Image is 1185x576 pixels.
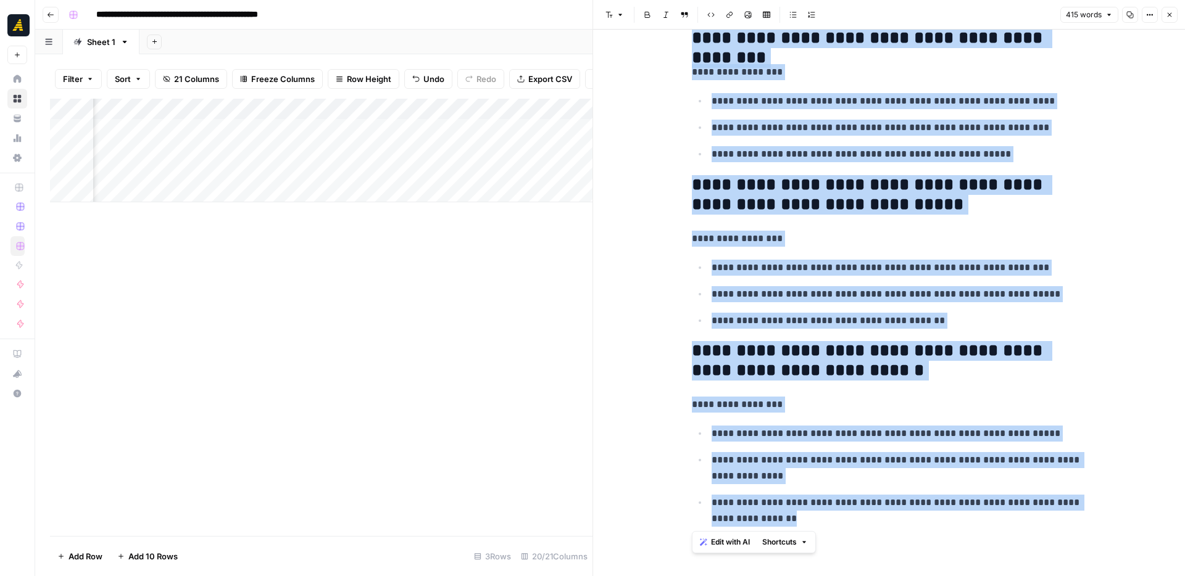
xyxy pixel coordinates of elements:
button: Filter [55,69,102,89]
button: Shortcuts [757,534,813,550]
a: Settings [7,148,27,168]
span: Add Row [69,550,102,562]
div: What's new? [8,364,27,383]
div: 20/21 Columns [516,546,592,566]
div: 3 Rows [469,546,516,566]
span: Row Height [347,73,391,85]
button: Help + Support [7,384,27,403]
button: What's new? [7,364,27,384]
a: Usage [7,128,27,148]
button: Add 10 Rows [110,546,185,566]
span: Edit with AI [711,537,750,548]
div: Sheet 1 [87,36,115,48]
a: Browse [7,89,27,109]
span: Export CSV [528,73,572,85]
button: Undo [404,69,452,89]
a: Sheet 1 [63,30,139,54]
a: Home [7,69,27,89]
button: 21 Columns [155,69,227,89]
button: Edit with AI [695,534,755,550]
button: Freeze Columns [232,69,323,89]
a: AirOps Academy [7,344,27,364]
button: Sort [107,69,150,89]
button: Workspace: Marketers in Demand [7,10,27,41]
img: Marketers in Demand Logo [7,14,30,36]
button: Export CSV [509,69,580,89]
button: Row Height [328,69,399,89]
span: 415 words [1066,9,1102,20]
button: Redo [457,69,504,89]
button: 415 words [1060,7,1118,23]
a: Your Data [7,109,27,128]
span: Undo [423,73,444,85]
span: 21 Columns [174,73,219,85]
span: Add 10 Rows [128,550,178,562]
span: Shortcuts [762,537,797,548]
button: Add Row [50,546,110,566]
span: Freeze Columns [251,73,315,85]
span: Redo [476,73,496,85]
span: Sort [115,73,131,85]
span: Filter [63,73,83,85]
